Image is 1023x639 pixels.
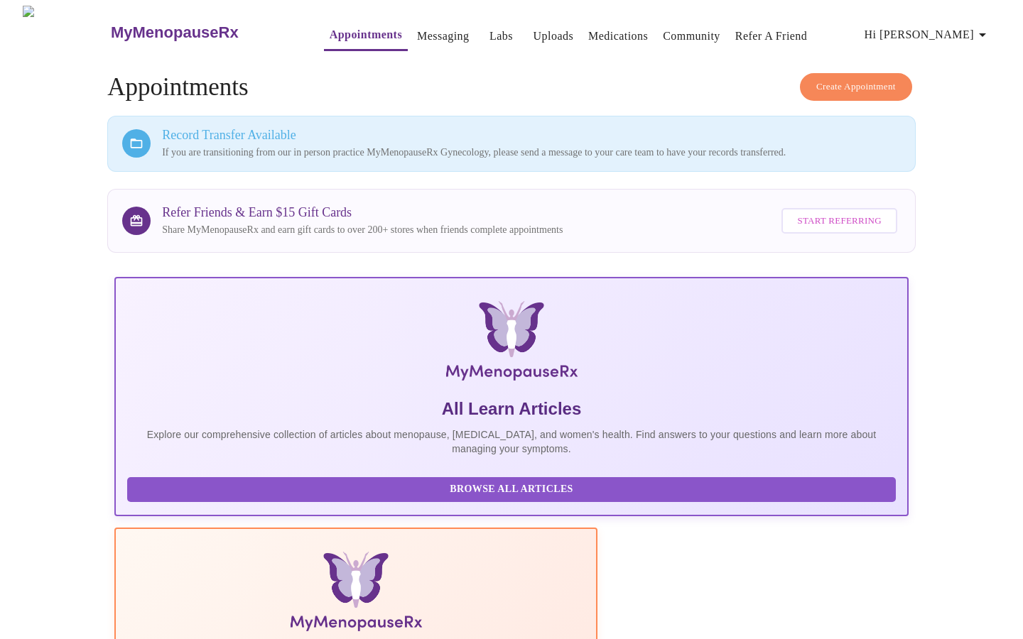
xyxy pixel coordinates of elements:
a: Appointments [330,25,402,45]
img: MyMenopauseRx Logo [23,6,109,59]
h3: MyMenopauseRx [111,23,239,42]
span: Browse All Articles [141,481,882,498]
a: Browse All Articles [127,482,899,494]
button: Uploads [528,22,580,50]
a: MyMenopauseRx [109,8,295,58]
button: Hi [PERSON_NAME] [859,21,997,49]
img: MyMenopauseRx Logo [247,301,776,386]
button: Start Referring [781,208,897,234]
p: If you are transitioning from our in person practice MyMenopauseRx Gynecology, please send a mess... [162,146,901,160]
h4: Appointments [107,73,916,102]
p: Share MyMenopauseRx and earn gift cards to over 200+ stores when friends complete appointments [162,223,563,237]
button: Labs [479,22,524,50]
span: Start Referring [797,213,881,229]
a: Medications [588,26,648,46]
a: Labs [489,26,513,46]
h3: Refer Friends & Earn $15 Gift Cards [162,205,563,220]
button: Create Appointment [800,73,912,101]
a: Refer a Friend [735,26,808,46]
button: Community [657,22,726,50]
p: Explore our comprehensive collection of articles about menopause, [MEDICAL_DATA], and women's hea... [127,427,896,456]
button: Refer a Friend [730,22,813,50]
a: Messaging [417,26,469,46]
a: Community [663,26,720,46]
button: Appointments [324,21,408,51]
a: Uploads [534,26,574,46]
img: Menopause Manual [200,552,511,637]
h3: Record Transfer Available [162,128,901,143]
button: Messaging [411,22,475,50]
span: Hi [PERSON_NAME] [865,25,991,45]
span: Create Appointment [816,79,896,95]
button: Medications [583,22,654,50]
a: Start Referring [778,201,900,241]
h5: All Learn Articles [127,398,896,420]
button: Browse All Articles [127,477,896,502]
